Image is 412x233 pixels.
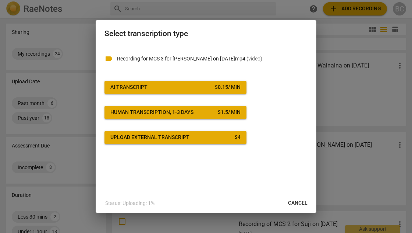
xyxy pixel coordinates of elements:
div: $ 0.15 / min [215,84,241,91]
div: Human transcription, 1-3 days [110,109,193,116]
p: Recording for MCS 3 for Margaret Kagimba on 2025.09.11.mp4(video) [117,55,308,63]
span: Cancel [288,199,308,207]
button: Cancel [282,197,313,210]
div: $ 4 [235,134,241,141]
div: AI Transcript [110,84,148,91]
span: videocam [104,54,113,63]
h2: Select transcription type [104,29,308,38]
div: $ 1.5 / min [218,109,241,116]
button: AI Transcript$0.15/ min [104,81,246,94]
p: Status: Uploading: 1% [105,199,154,207]
span: ( video ) [246,56,262,62]
button: Human transcription, 1-3 days$1.5/ min [104,106,246,119]
div: Upload external transcript [110,134,189,141]
button: Upload external transcript$4 [104,131,246,144]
